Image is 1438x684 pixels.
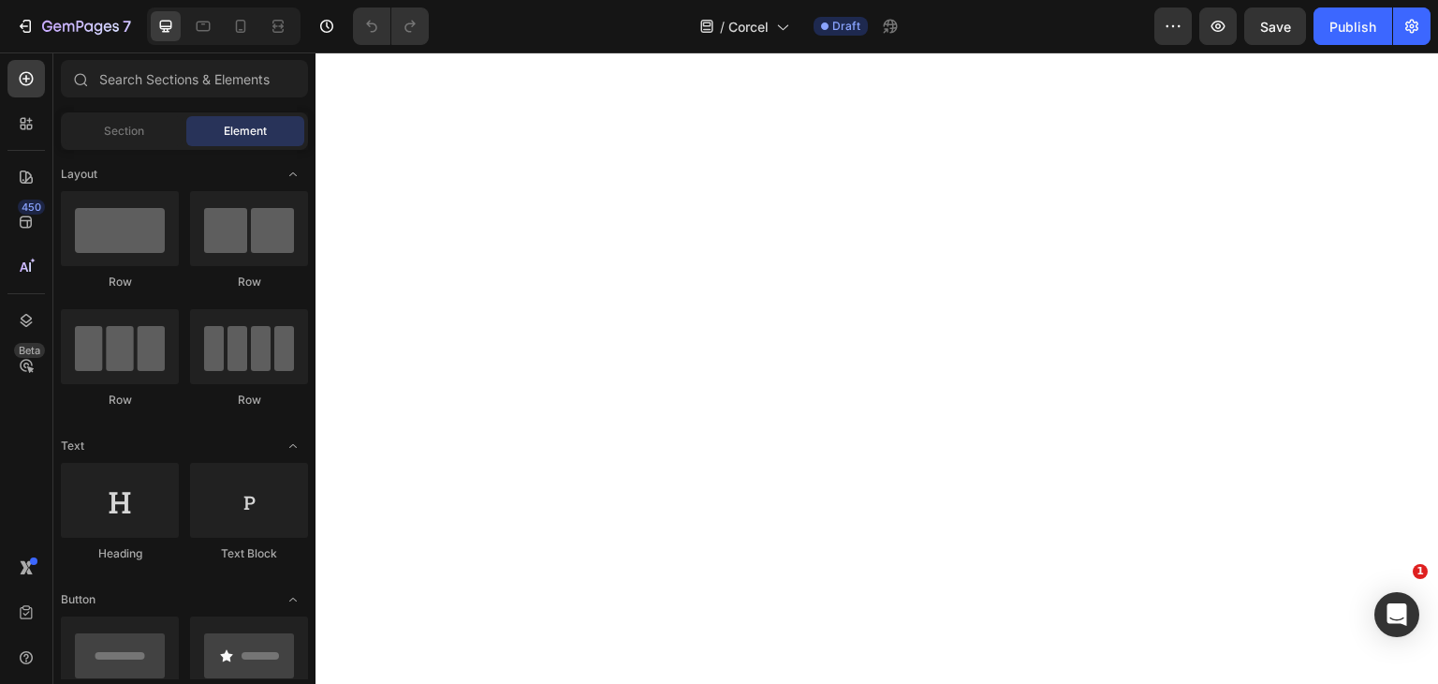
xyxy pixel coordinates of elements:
[61,591,95,608] span: Button
[1374,592,1419,637] div: Open Intercom Messenger
[278,431,308,461] span: Toggle open
[353,7,429,45] div: Undo/Redo
[18,200,45,215] div: 450
[190,392,308,409] div: Row
[728,17,769,37] span: Corcel
[278,159,308,189] span: Toggle open
[61,545,179,562] div: Heading
[832,18,860,35] span: Draft
[278,585,308,615] span: Toggle open
[61,392,179,409] div: Row
[61,166,97,183] span: Layout
[1329,17,1376,37] div: Publish
[1260,19,1291,35] span: Save
[61,274,179,290] div: Row
[190,274,308,290] div: Row
[14,343,45,358] div: Beta
[61,438,84,454] span: Text
[720,17,725,37] span: /
[1244,7,1306,45] button: Save
[224,123,267,140] span: Element
[104,123,144,140] span: Section
[1413,564,1428,579] span: 1
[315,52,1438,684] iframe: Design area
[190,545,308,562] div: Text Block
[7,7,139,45] button: 7
[1313,7,1392,45] button: Publish
[123,15,131,37] p: 7
[61,60,308,97] input: Search Sections & Elements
